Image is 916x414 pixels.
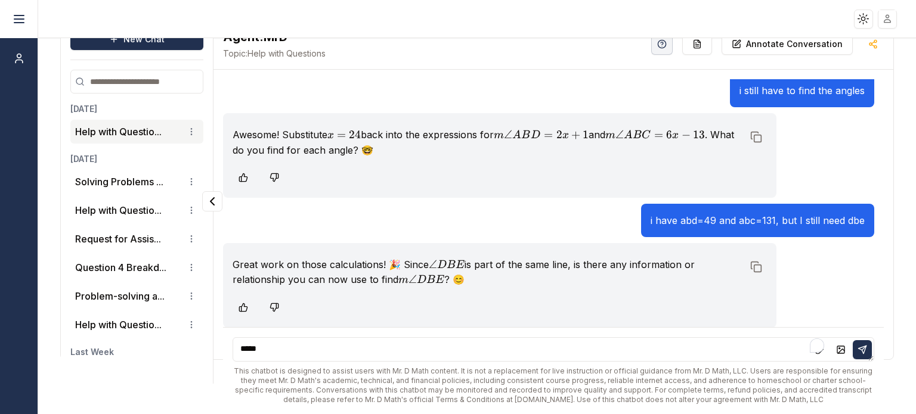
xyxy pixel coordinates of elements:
[633,130,650,141] span: BC
[571,128,580,141] span: +
[398,275,409,285] span: m
[879,10,896,27] img: placeholder-user.jpg
[70,103,203,115] h3: [DATE]
[75,124,162,139] button: Help with Questio...
[233,337,875,362] textarea: To enrich screen reader interactions, please activate Accessibility in Grammarly extension settings
[184,203,199,217] button: Conversation options
[75,203,162,217] button: Help with Questio...
[75,317,162,332] button: Help with Questio...
[409,273,417,286] span: ∠
[184,289,199,303] button: Conversation options
[654,128,663,141] span: =
[722,33,853,55] button: Annotate Conversation
[512,130,521,141] span: A
[682,128,691,141] span: −
[739,83,865,98] p: i still have to find the angles
[223,48,326,60] span: Help with Questions
[666,128,672,141] span: 6
[75,175,163,189] button: Solving Problems ...
[233,366,875,404] div: This chatbot is designed to assist users with Mr. D Math content. It is not a replacement for liv...
[429,258,437,271] span: ∠
[75,289,165,303] button: Problem-solving a...
[583,128,589,141] span: 1
[426,275,444,285] span: BE
[447,260,464,270] span: BE
[327,130,334,141] span: x
[349,128,361,141] span: 24
[184,232,199,246] button: Conversation options
[233,127,744,157] p: Awesome! Substitute back into the expressions for and . What do you find for each angle? 🤓
[75,232,161,246] button: Request for Assis...
[615,128,624,141] span: ∠
[605,130,615,141] span: m
[624,130,633,141] span: A
[75,260,166,275] button: Question 4 Breakd...
[417,275,426,285] span: D
[70,346,203,358] h3: Last Week
[70,153,203,165] h3: [DATE]
[672,130,679,141] span: x
[184,175,199,189] button: Conversation options
[682,33,712,55] button: Re-Fill Questions
[693,128,705,141] span: 13
[494,130,504,141] span: m
[504,128,512,141] span: ∠
[70,29,203,50] button: New Chat
[651,33,673,55] button: Help Videos
[233,257,744,287] p: Great work on those calculations! 🎉 Since is part of the same line, is there any information or r...
[544,128,553,141] span: =
[531,130,540,141] span: D
[337,128,346,141] span: =
[521,130,530,141] span: B
[746,38,843,50] p: Annotate Conversation
[651,213,865,228] p: i have abd=49 and abc=131, but I still need dbe
[556,128,562,141] span: 2
[562,130,569,141] span: x
[202,191,222,211] button: Collapse panel
[184,317,199,332] button: Conversation options
[184,260,199,275] button: Conversation options
[437,260,447,270] span: D
[184,124,199,139] button: Conversation options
